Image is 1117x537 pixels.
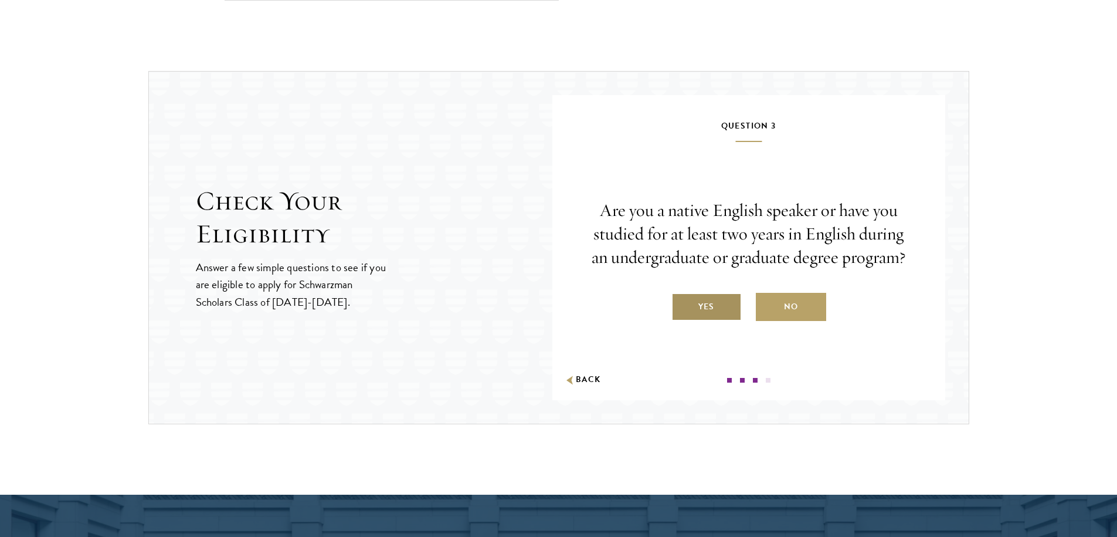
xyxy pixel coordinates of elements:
[196,259,388,310] p: Answer a few simple questions to see if you are eligible to apply for Schwarzman Scholars Class o...
[564,374,601,386] button: Back
[588,119,910,142] h5: Question 3
[196,185,552,251] h2: Check Your Eligibility
[671,293,742,321] label: Yes
[588,199,910,269] p: Are you a native English speaker or have you studied for at least two years in English during an ...
[756,293,826,321] label: No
